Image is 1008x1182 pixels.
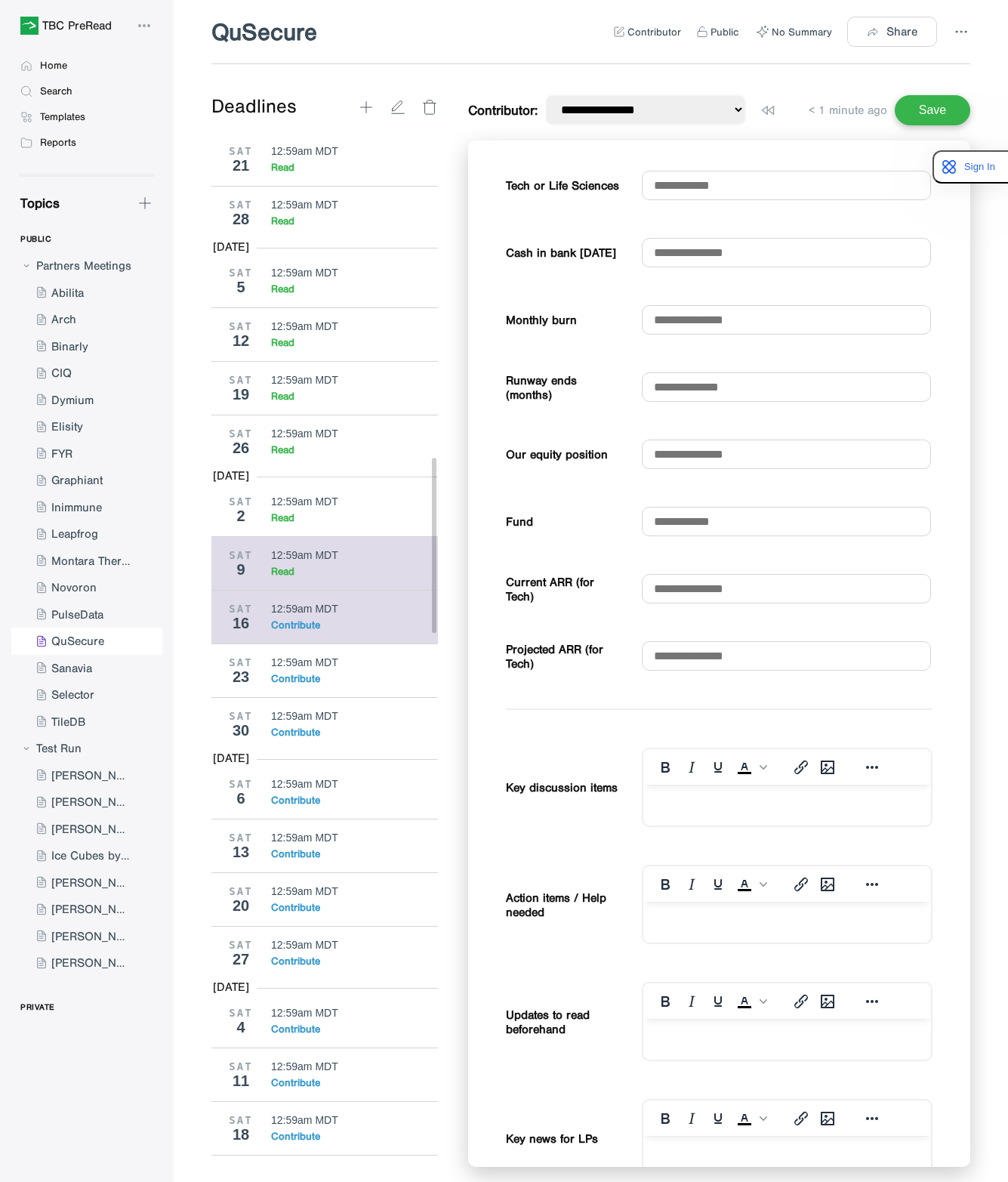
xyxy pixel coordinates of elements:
b: Tech or Life Sciences [506,178,619,193]
div: PRIVATE [20,995,55,1020]
div: [DATE] [213,751,249,766]
button: Underline [705,991,731,1012]
div: 18 [222,1126,260,1143]
div: Contribute [271,619,320,631]
div: 2 [222,508,260,524]
div: Contribute [271,1130,320,1143]
b: Key news for LPs [506,1131,598,1146]
div: SAT [222,549,260,561]
div: SAT [222,199,260,211]
div: Contributor [627,26,681,39]
div: Templates [40,110,85,124]
div: 12:59am MDT [271,885,338,897]
div: [DATE] [213,980,249,995]
button: Insert/edit image [815,874,840,895]
div: 12:59am MDT [271,939,338,951]
div: Public [711,26,738,39]
div: 9 [222,561,260,578]
b: Cash in bank [DATE] [506,245,616,260]
button: Insert/edit image [815,991,840,1012]
div: SAT [222,885,260,897]
div: Read [271,336,294,349]
div: 12:59am MDT [271,656,338,668]
b: Key discussion items [506,780,618,795]
div: 12:59am MDT [271,427,338,440]
button: Bold [652,874,678,895]
div: Home [40,59,67,73]
div: SAT [222,603,260,615]
button: Reveal or hide additional toolbar items [859,874,885,895]
div: Share [886,25,917,39]
button: Reveal or hide additional toolbar items [859,1108,885,1129]
button: Italic [679,757,704,778]
div: 12:59am MDT [271,1007,338,1019]
b: Our equity position [506,447,608,461]
div: SAT [222,1060,260,1072]
div: 13 [222,844,260,860]
button: Underline [705,757,731,778]
div: 12:59am MDT [271,603,338,615]
div: 27 [222,951,260,968]
div: Contributor: [468,102,538,119]
div: SAT [222,1114,260,1126]
button: Bold [652,991,678,1012]
button: Italic [679,1108,704,1129]
div: 11 [222,1072,260,1089]
b: Current ARR (for Tech) [506,575,594,603]
div: Contribute [271,1076,320,1089]
button: Save [895,95,970,125]
div: Contribute [271,955,320,968]
div: SAT [222,939,260,951]
div: Read [271,390,294,403]
div: No Summary [772,26,832,39]
button: Italic [679,991,704,1012]
div: 19 [222,386,260,403]
div: Read [271,565,294,578]
div: Deadlines [211,94,358,121]
div: 12:59am MDT [271,199,338,211]
button: Italic [679,874,704,895]
div: SAT [222,495,260,508]
button: Bold [652,1108,678,1129]
div: QuSecure [207,15,322,48]
div: Contribute [271,794,320,807]
div: 23 [222,668,260,685]
div: Reports [40,136,76,150]
div: 12 [222,332,260,349]
div: Contribute [271,847,320,860]
div: SAT [222,778,260,790]
div: 12:59am MDT [271,778,338,790]
div: Contribute [271,726,320,739]
button: Underline [705,874,731,895]
div: Contribute [271,1023,320,1035]
div: 12:59am MDT [271,145,338,157]
div: < 1 minute ago [809,103,887,117]
div: TBC PreRead [42,20,112,32]
div: Read [271,511,294,524]
div: SAT [222,267,260,279]
b: Projected ARR (for Tech) [506,642,603,671]
div: 12:59am MDT [271,710,338,722]
div: PUBLIC [20,227,51,252]
iframe: Rich Text Area [643,902,931,943]
div: [DATE] [213,239,249,255]
button: Insert/edit link [788,991,814,1012]
div: Read [271,282,294,295]
div: Search [40,85,72,98]
button: Insert/edit link [788,757,814,778]
div: Text color Black [732,991,769,1012]
button: Underline [705,1108,731,1129]
button: Insert/edit link [788,874,814,895]
div: Contribute [271,901,320,914]
div: 16 [222,615,260,631]
div: Text color Black [732,874,769,895]
b: Fund [506,514,533,529]
div: 30 [222,722,260,739]
div: SAT [222,656,260,668]
b: Updates to read beforehand [506,1008,590,1036]
div: SAT [222,320,260,332]
div: 12:59am MDT [271,374,338,386]
div: 26 [222,440,260,456]
button: Insert/edit image [815,1108,840,1129]
div: Text color Black [732,757,769,778]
